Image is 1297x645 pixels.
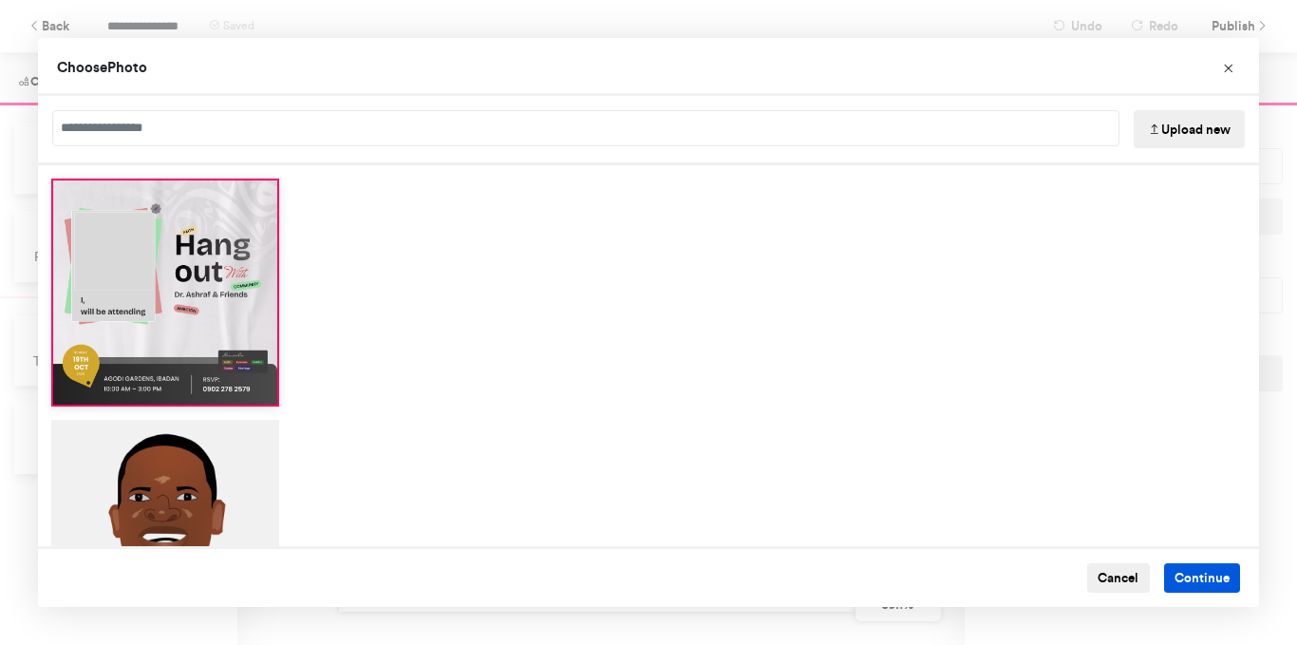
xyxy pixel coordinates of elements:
div: Choose Image [38,38,1259,607]
button: Cancel [1087,563,1150,594]
button: Upload new [1134,110,1245,148]
iframe: Drift Widget Chat Controller [1202,550,1274,622]
button: Continue [1164,563,1241,594]
span: Choose Photo [57,58,147,76]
